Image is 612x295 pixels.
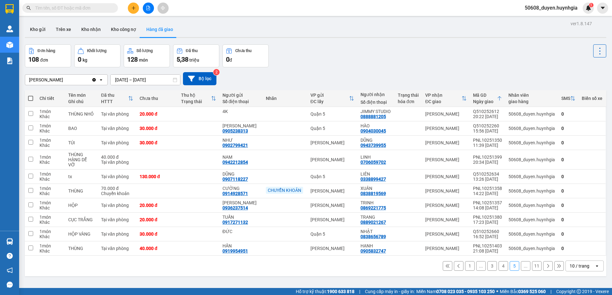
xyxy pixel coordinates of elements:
div: Quận 5 [310,111,354,117]
div: Q510252634 [473,171,502,177]
div: 0888881205 [361,114,386,119]
div: 0905238313 [222,128,248,133]
div: 1 món [40,229,62,234]
strong: 0369 525 060 [518,289,546,294]
div: PNL10251358 [473,186,502,191]
div: HÂN [222,243,259,248]
button: Kho nhận [76,22,106,37]
div: [PERSON_NAME] [310,217,354,222]
button: Hàng đã giao [141,22,178,37]
span: 128 [127,56,138,63]
div: Khác [40,143,62,148]
div: PNL10251380 [473,215,502,220]
div: THÙNG NHỎ [68,111,95,117]
div: [PERSON_NAME] [310,140,354,145]
img: warehouse-icon [6,42,13,48]
div: CƯỜNG [222,186,259,191]
div: Biển số xe [582,96,602,101]
div: 17:23 [DATE] [473,220,502,225]
div: TUẤN [222,215,259,220]
button: plus [128,3,139,14]
div: VP nhận [425,93,462,98]
div: 50608_duyen.huynhgia [508,111,555,117]
div: 1 món [40,186,62,191]
input: Tìm tên, số ĐT hoặc mã đơn [35,4,110,11]
img: warehouse-icon [6,238,13,245]
span: ⚪️ [496,290,498,293]
div: Khác [40,248,62,253]
th: Toggle SortBy [307,90,357,107]
div: giao hàng [508,99,555,104]
div: 4K [222,109,259,114]
div: Tại văn phòng [101,246,133,251]
div: Số điện thoại [222,99,259,104]
span: file-add [146,6,150,10]
div: Q510252260 [473,123,502,128]
div: THÙNG [68,152,95,157]
div: Gia Bội [222,123,259,128]
th: Toggle SortBy [470,90,505,107]
button: Đã thu5,38 triệu [173,44,219,67]
div: 0 [561,203,575,208]
div: [PERSON_NAME] [425,126,467,131]
div: Khác [40,160,62,165]
div: Khối lượng [87,49,106,53]
span: 50608_duyen.huynhgia [520,4,583,12]
div: THÙNG [68,246,95,251]
div: NGỌC ANH [222,200,259,205]
div: PNL10251357 [473,200,502,205]
div: Tại văn phòng [101,217,133,222]
span: triệu [189,57,199,63]
div: 20:34 [DATE] [473,160,502,165]
div: 50608_duyen.huynhgia [508,174,555,179]
th: Toggle SortBy [178,90,219,107]
div: 0936237514 [222,205,248,210]
div: 70.000 đ [101,186,133,191]
div: ĐỨC [222,229,259,234]
img: icon-new-feature [586,5,591,11]
div: 11:39 [DATE] [473,143,502,148]
button: Đơn hàng108đơn [25,44,71,67]
div: hóa đơn [398,99,419,104]
button: Khối lượng0kg [74,44,120,67]
div: VP gửi [310,93,349,98]
div: [PERSON_NAME] [310,157,354,162]
div: 50608_duyen.huynhgia [508,217,555,222]
div: 0 [561,217,575,222]
span: Miền Bắc [500,288,546,295]
div: HÀO [361,123,391,128]
span: 5,38 [177,56,188,63]
div: Quận 5 [310,231,354,237]
button: Kho gửi [25,22,51,37]
div: HẠNH [361,243,391,248]
div: [PERSON_NAME] [425,246,467,251]
div: Tại văn phòng [101,174,133,179]
div: XUÂN [361,186,391,191]
span: món [139,57,148,63]
div: Tên món [68,93,95,98]
div: [PERSON_NAME] [425,111,467,117]
div: 21:08 [DATE] [473,248,502,253]
div: 0869221775 [361,205,386,210]
span: Miền Nam [416,288,495,295]
div: 0902799421 [222,143,248,148]
div: 1 món [40,123,62,128]
div: TRANG [361,215,391,220]
div: CỤC TRẮNG [68,217,95,222]
div: NHƯ [222,138,259,143]
div: 50608_duyen.huynhgia [508,140,555,145]
button: aim [157,3,169,14]
div: Ghi chú [68,99,95,104]
div: 20.000 đ [140,217,175,222]
span: đ [229,57,232,63]
div: 1 món [40,243,62,248]
div: Khác [40,234,62,239]
div: 50608_duyen.huynhgia [508,203,555,208]
div: Số lượng [136,49,153,53]
div: Ngày giao [473,99,497,104]
div: 16:52 [DATE] [473,234,502,239]
div: 0907118227 [222,177,248,182]
div: 0905832747 [361,248,386,253]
